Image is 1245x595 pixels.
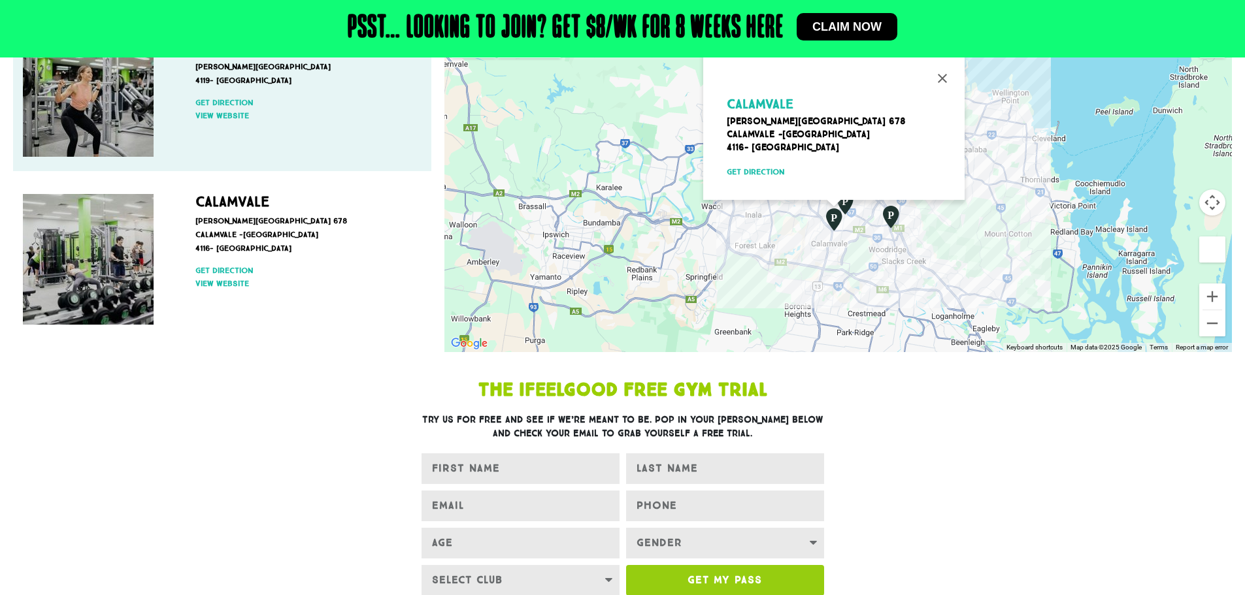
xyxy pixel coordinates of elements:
[348,13,784,44] h2: Psst… Looking to join? Get $8/wk for 8 weeks here
[1199,310,1225,336] button: Zoom out
[195,110,415,121] a: View website
[797,13,897,40] a: Claim now
[1006,343,1063,352] button: Keyboard shortcuts
[1199,283,1225,310] button: Zoom in
[195,46,415,88] p: [PERSON_NAME][GEOGRAPHIC_DATA] 3245-3253 [PERSON_NAME][GEOGRAPHIC_DATA] 4119- [GEOGRAPHIC_DATA]
[448,335,491,352] a: Click to see this area on Google Maps
[1176,344,1228,351] a: Report a map error
[195,278,415,289] a: View website
[727,166,952,178] a: Get direction
[727,115,952,154] p: [PERSON_NAME][GEOGRAPHIC_DATA] 678 Calamvale -[GEOGRAPHIC_DATA] 4116- [GEOGRAPHIC_DATA]
[195,214,415,255] p: [PERSON_NAME][GEOGRAPHIC_DATA] 678 Calamvale -[GEOGRAPHIC_DATA] 4116- [GEOGRAPHIC_DATA]
[1199,189,1225,216] button: Map camera controls
[195,97,415,108] a: Get direction
[880,204,902,229] div: Underwood
[727,100,800,110] a: Calamvale
[195,265,415,276] a: Get direction
[335,381,910,400] h1: The IfeelGood Free Gym Trial
[626,453,824,484] input: LAST NAME
[448,335,491,352] img: Google
[727,96,793,112] span: Calamvale
[422,490,620,521] input: EMAIL
[834,191,856,216] div: Runcorn
[1071,344,1142,351] span: Map data ©2025 Google
[195,193,269,210] a: Calamvale
[812,21,882,33] span: Claim now
[823,207,845,232] div: Calamvale
[626,490,824,521] input: Only numbers and phone characters (#, -, *, etc) are accepted.
[1199,236,1225,263] button: Drag Pegman onto the map to open Street View
[927,63,958,94] button: Close
[422,453,620,484] input: FIRST NAME
[422,413,824,440] h3: Try us for free and see if we’re meant to be. Pop in your [PERSON_NAME] below and check your emai...
[1150,344,1168,351] a: Terms (opens in new tab)
[422,528,620,558] input: Age
[688,575,762,585] span: Get My Pass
